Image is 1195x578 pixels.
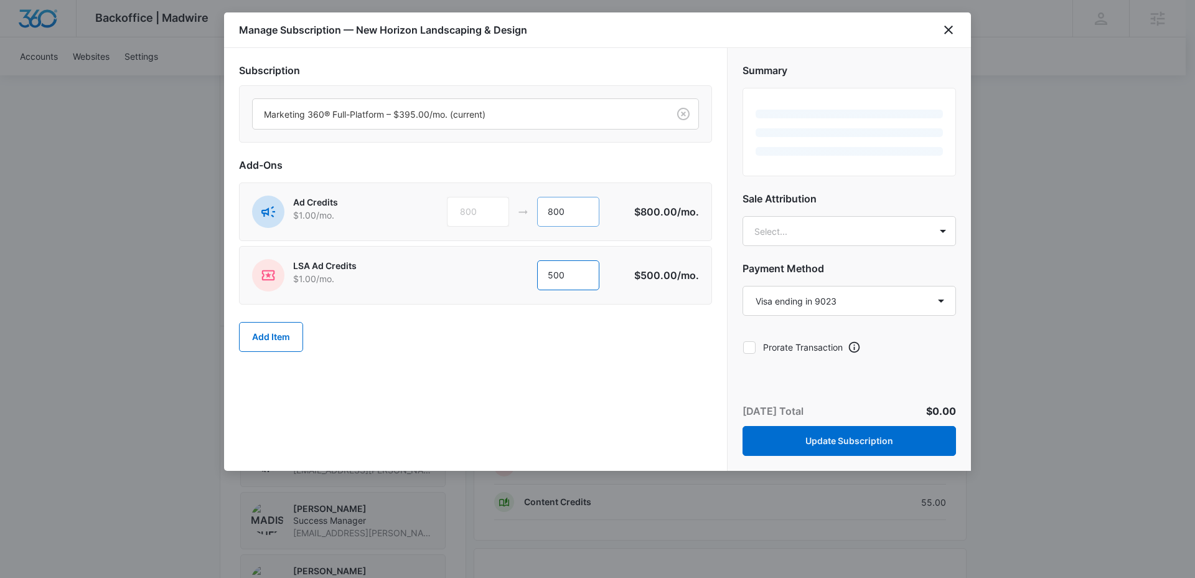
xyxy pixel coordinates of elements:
input: Subscription [264,108,266,121]
p: $1.00 /mo. [293,209,402,222]
img: tab_keywords_by_traffic_grey.svg [124,72,134,82]
h2: Subscription [239,63,712,78]
h2: Sale Attribution [743,191,956,206]
h2: Add-Ons [239,158,712,173]
button: Clear [673,104,693,124]
input: 1 [537,260,599,290]
div: Domain: [DOMAIN_NAME] [32,32,137,42]
h2: Payment Method [743,261,956,276]
span: /mo. [677,269,699,282]
h1: Manage Subscription — New Horizon Landscaping & Design [239,22,527,37]
div: Domain Overview [47,73,111,82]
p: $500.00 [634,268,699,283]
button: Update Subscription [743,426,956,456]
p: LSA Ad Credits [293,259,402,272]
h2: Summary [743,63,956,78]
p: Ad Credits [293,196,402,209]
span: $0.00 [926,405,956,417]
div: v 4.0.25 [35,20,61,30]
div: Keywords by Traffic [138,73,210,82]
button: Add Item [239,322,303,352]
p: $1.00 /mo. [293,272,402,285]
label: Prorate Transaction [743,341,843,354]
button: close [941,22,956,37]
img: tab_domain_overview_orange.svg [34,72,44,82]
span: /mo. [677,206,699,218]
input: 1 [537,197,599,227]
img: website_grey.svg [20,32,30,42]
p: $800.00 [634,204,699,219]
p: [DATE] Total [743,404,804,419]
img: logo_orange.svg [20,20,30,30]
